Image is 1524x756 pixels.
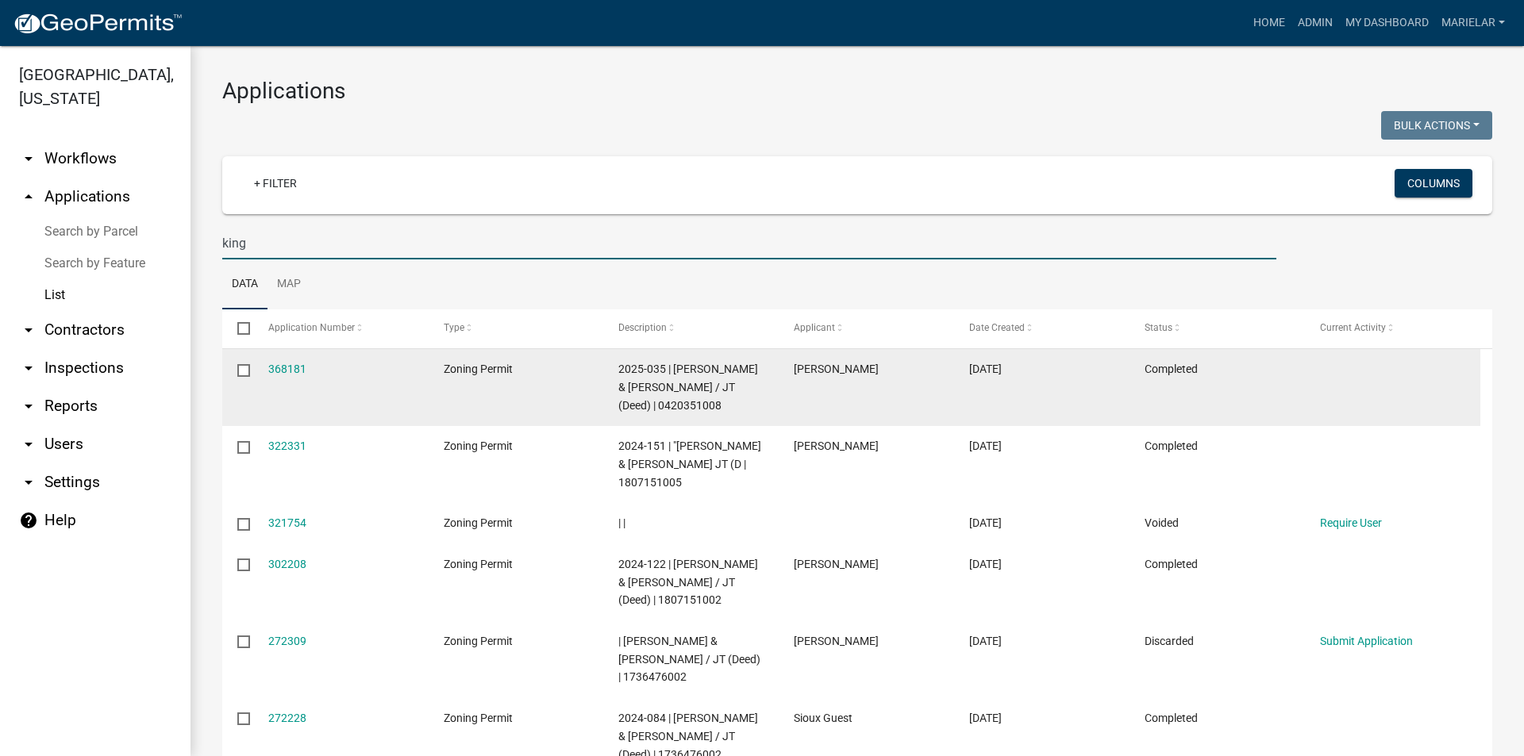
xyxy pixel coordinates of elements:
datatable-header-cell: Type [428,309,603,347]
span: Zoning Permit [444,363,513,375]
i: arrow_drop_down [19,359,38,378]
span: Voided [1145,516,1179,529]
span: Cody Hunt [794,635,879,647]
a: My Dashboard [1339,8,1435,38]
span: 2024-151 | "RANSCHAU, MICHAEL P. & SANDRA K. JT (D | 1807151005 [618,439,761,489]
span: 10/09/2024 [969,516,1002,529]
span: Tori Bakker [794,363,879,375]
span: 2024-122 | NYHOFF, MARK K. & NASIA J. / JT (Deed) | 1807151002 [618,558,758,607]
span: Zoning Permit [444,712,513,724]
a: Admin [1291,8,1339,38]
span: Completed [1145,363,1198,375]
i: help [19,511,38,530]
span: Status [1145,322,1172,333]
i: arrow_drop_up [19,187,38,206]
button: Bulk Actions [1381,111,1492,140]
a: Home [1247,8,1291,38]
span: | | [618,516,625,529]
datatable-header-cell: Select [222,309,252,347]
a: Require User [1320,516,1382,529]
h3: Applications [222,78,1492,105]
a: 302208 [268,558,306,570]
span: MIKE RANSCHAU [794,439,879,452]
span: Date Created [969,322,1025,333]
datatable-header-cell: Date Created [954,309,1130,347]
span: Completed [1145,558,1198,570]
span: 06/13/2024 [969,712,1002,724]
span: Type [444,322,464,333]
span: 2025-035 | BAKKER, ARLEN & TORI / JT (Deed) | 0420351008 [618,363,758,412]
span: Zoning Permit [444,516,513,529]
a: 368181 [268,363,306,375]
datatable-header-cell: Applicant [779,309,954,347]
span: Mark Nyhoff [794,558,879,570]
a: Data [222,259,267,310]
datatable-header-cell: Application Number [252,309,428,347]
i: arrow_drop_down [19,397,38,416]
a: 322331 [268,439,306,452]
input: Search for applications [222,227,1276,259]
span: Applicant [794,322,835,333]
span: Completed [1145,712,1198,724]
span: 01/24/2025 [969,363,1002,375]
span: Description [618,322,667,333]
i: arrow_drop_down [19,473,38,492]
a: marielar [1435,8,1511,38]
a: Map [267,259,310,310]
a: + Filter [241,169,310,198]
datatable-header-cell: Status [1130,309,1305,347]
span: Discarded [1145,635,1194,647]
span: Application Number [268,322,355,333]
span: Zoning Permit [444,558,513,570]
span: | HUNT, CODY & SARAH / JT (Deed) | 1736476002 [618,635,760,684]
span: 10/10/2024 [969,439,1002,452]
datatable-header-cell: Description [603,309,779,347]
a: 272309 [268,635,306,647]
span: Zoning Permit [444,635,513,647]
datatable-header-cell: Current Activity [1305,309,1480,347]
a: 321754 [268,516,306,529]
span: 08/23/2024 [969,558,1002,570]
i: arrow_drop_down [19,320,38,340]
span: 06/13/2024 [969,635,1002,647]
a: Submit Application [1320,635,1413,647]
i: arrow_drop_down [19,435,38,454]
span: Completed [1145,439,1198,452]
span: Zoning Permit [444,439,513,452]
a: 272228 [268,712,306,724]
button: Columns [1395,169,1472,198]
i: arrow_drop_down [19,149,38,168]
span: Current Activity [1320,322,1386,333]
span: Sioux Guest [794,712,852,724]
